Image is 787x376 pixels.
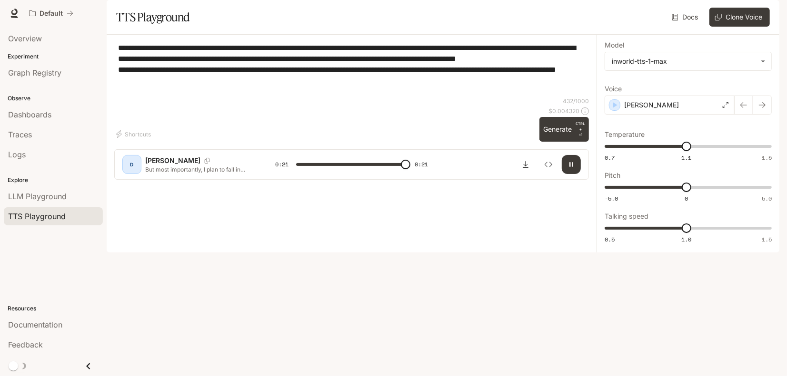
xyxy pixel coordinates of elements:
[605,86,622,92] p: Voice
[563,97,589,105] p: 432 / 1000
[685,194,688,202] span: 0
[762,154,772,162] span: 1.5
[25,4,78,23] button: All workspaces
[605,42,624,48] p: Model
[709,8,770,27] button: Clone Voice
[762,235,772,243] span: 1.5
[670,8,702,27] a: Docs
[415,160,428,169] span: 0:21
[605,154,615,162] span: 0.7
[605,194,618,202] span: -5.0
[116,8,190,27] h1: TTS Playground
[539,117,589,142] button: GenerateCTRL +⏎
[681,235,691,243] span: 1.0
[124,157,139,172] div: D
[548,107,579,115] p: $ 0.004320
[516,155,535,174] button: Download audio
[145,156,200,165] p: [PERSON_NAME]
[681,154,691,162] span: 1.1
[624,100,679,110] p: [PERSON_NAME]
[605,52,771,70] div: inworld-tts-1-max
[612,57,756,66] div: inworld-tts-1-max
[200,158,214,164] button: Copy Voice ID
[539,155,558,174] button: Inspect
[576,121,585,132] p: CTRL +
[605,235,615,243] span: 0.5
[275,160,289,169] span: 0:21
[114,126,155,142] button: Shortcuts
[605,213,648,220] p: Talking speed
[576,121,585,138] p: ⏎
[145,165,252,174] p: But most importantly, I plan to fall in love with the process. If I just focus on the end goal, I...
[40,10,63,18] p: Default
[605,131,645,138] p: Temperature
[762,194,772,202] span: 5.0
[605,172,620,179] p: Pitch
